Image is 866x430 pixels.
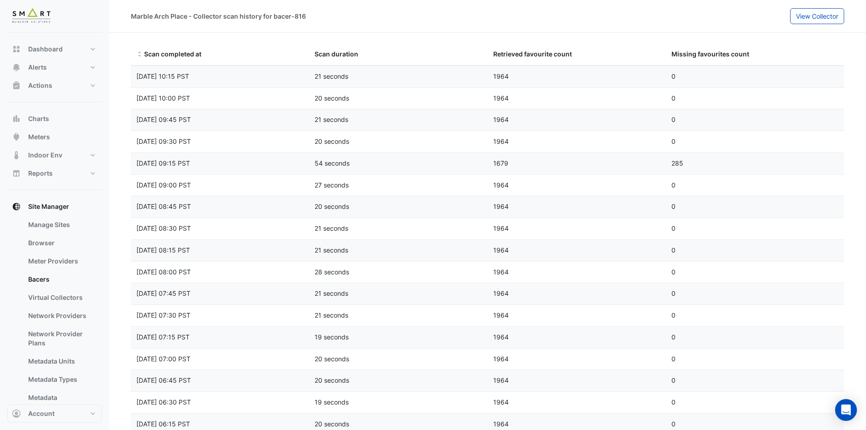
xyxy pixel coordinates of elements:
span: Scan completed at [144,50,201,58]
span: 1964 [493,420,509,428]
button: Alerts [7,58,102,76]
span: 1964 [493,311,509,319]
div: 19 seconds [309,397,487,408]
span: Reports [28,169,53,178]
app-icon: Alerts [12,63,21,72]
span: Mon 13-Oct-2025 02:15 BST [136,159,190,167]
a: Metadata Units [21,352,102,370]
app-icon: Meters [12,132,21,142]
span: Mon 13-Oct-2025 03:15 BST [136,72,189,80]
div: 27 seconds [309,180,487,191]
button: Charts [7,110,102,128]
span: 1964 [493,268,509,276]
div: 21 seconds [309,310,487,321]
span: Mon 13-Oct-2025 00:45 BST [136,289,190,297]
span: 1964 [493,94,509,102]
span: 285 [671,159,683,167]
div: 54 seconds [309,158,487,169]
span: Mon 13-Oct-2025 00:15 BST [136,333,190,341]
img: Company Logo [11,7,52,25]
span: Alerts [28,63,47,72]
span: Site Manager [28,202,69,211]
span: 0 [671,94,676,102]
span: Indoor Env [28,151,62,160]
div: 20 seconds [309,93,487,104]
span: Meters [28,132,50,142]
app-icon: Site Manager [12,202,21,211]
span: Mon 13-Oct-2025 01:15 BST [136,246,190,254]
span: 1964 [493,355,509,363]
span: 0 [671,376,676,384]
span: 0 [671,137,676,145]
span: Missing favourites count [671,50,749,58]
button: Account [7,405,102,423]
a: Metadata [21,389,102,407]
div: 20 seconds [309,419,487,430]
span: 1964 [493,289,509,297]
span: Mon 13-Oct-2025 02:30 BST [136,137,191,145]
span: 1964 [493,246,509,254]
span: Mon 13-Oct-2025 02:00 BST [136,181,191,189]
span: 1964 [493,376,509,384]
app-icon: Indoor Env [12,151,21,160]
span: 1964 [493,116,509,123]
app-icon: Dashboard [12,45,21,54]
span: 1679 [493,159,508,167]
span: 0 [671,398,676,406]
a: Network Providers [21,307,102,325]
span: 0 [671,224,676,232]
span: 0 [671,181,676,189]
div: Marble Arch Place - Collector scan history for bacer-816 [131,11,306,21]
button: Actions [7,76,102,95]
div: 20 seconds [309,202,487,212]
span: 0 [671,355,676,363]
span: 1964 [493,181,509,189]
span: Sun 12-Oct-2025 23:15 BST [136,420,190,428]
div: 21 seconds [309,223,487,234]
span: 1964 [493,137,509,145]
span: Scan duration [315,50,358,58]
span: Sun 12-Oct-2025 23:45 BST [136,376,191,384]
app-icon: Charts [12,114,21,123]
a: Metadata Types [21,370,102,389]
button: Dashboard [7,40,102,58]
span: 1964 [493,398,509,406]
div: 28 seconds [309,267,487,278]
div: 21 seconds [309,115,487,125]
span: 0 [671,333,676,341]
button: Reports [7,164,102,182]
div: 19 seconds [309,332,487,343]
span: Mon 13-Oct-2025 01:00 BST [136,268,191,276]
a: Network Provider Plans [21,325,102,352]
span: 1964 [493,224,509,232]
span: 0 [671,289,676,297]
span: Scan completed at [136,51,143,58]
a: Virtual Collectors [21,288,102,307]
span: 0 [671,116,676,123]
span: Mon 13-Oct-2025 00:00 BST [136,355,190,363]
span: 0 [671,268,676,276]
div: 21 seconds [309,288,487,299]
button: Site Manager [7,197,102,216]
span: Charts [28,114,49,123]
div: 21 seconds [309,245,487,256]
span: 0 [671,311,676,319]
span: 1964 [493,202,509,210]
app-icon: Reports [12,169,21,178]
span: Mon 13-Oct-2025 00:30 BST [136,311,190,319]
span: Sun 12-Oct-2025 23:30 BST [136,398,191,406]
span: Account [28,409,55,418]
span: 0 [671,72,676,80]
div: 20 seconds [309,137,487,147]
a: Browser [21,234,102,252]
span: 1964 [493,333,509,341]
button: Indoor Env [7,146,102,164]
span: 0 [671,246,676,254]
span: 0 [671,202,676,210]
span: Mon 13-Oct-2025 01:30 BST [136,224,191,232]
div: 21 seconds [309,71,487,82]
span: 0 [671,420,676,428]
button: Meters [7,128,102,146]
span: Actions [28,81,52,90]
a: Manage Sites [21,216,102,234]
